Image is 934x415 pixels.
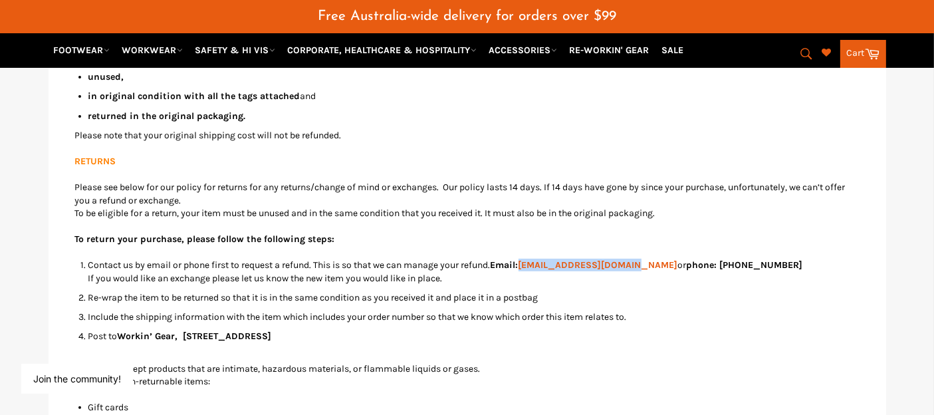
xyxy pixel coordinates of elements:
strong: unused, [88,71,124,82]
strong: phone: [PHONE_NUMBER] [687,259,803,271]
strong: RETURNS [75,156,116,167]
a: FOOTWEAR [49,39,115,62]
a: SAFETY & HI VIS [190,39,281,62]
a: ACCESSORIES [484,39,562,62]
a: SALE [657,39,689,62]
a: RE-WORKIN' GEAR [564,39,655,62]
li: Re-wrap the item to be returned so that it is in the same condition as you received it and place ... [88,291,860,304]
li: Gift cards [88,401,860,414]
a: [EMAIL_ADDRESS][DOMAIN_NAME] [519,259,678,271]
strong: in original condition with all the tags attached [88,90,300,102]
li: Post to [88,330,860,356]
a: WORKWEAR [117,39,188,62]
p: We do not accept products that are intimate, hazardous materials, or flammable liquids or gases. ... [75,362,860,388]
li: and [88,90,860,102]
a: Cart [840,40,886,68]
a: CORPORATE, HEALTHCARE & HOSPITALITY [283,39,482,62]
li: Include the shipping information with the item which includes your order number so that we know w... [88,311,860,323]
button: Join the community! [33,373,121,384]
strong: Workin’ Gear, [STREET_ADDRESS] [118,331,272,342]
p: Please note that your original shipping cost will not be refunded. [75,129,860,142]
span: Free Australia-wide delivery for orders over $99 [318,9,616,23]
p: Please see below for our policy for returns for any returns/change of mind or exchanges. Our poli... [75,181,860,219]
strong: returned in the original packaging. [88,110,246,122]
li: Contact us by email or phone first to request a refund. This is so that we can manage your refund... [88,259,860,285]
strong: To return your purchase, please follow the following steps: [75,233,335,245]
strong: Email: [491,259,678,271]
